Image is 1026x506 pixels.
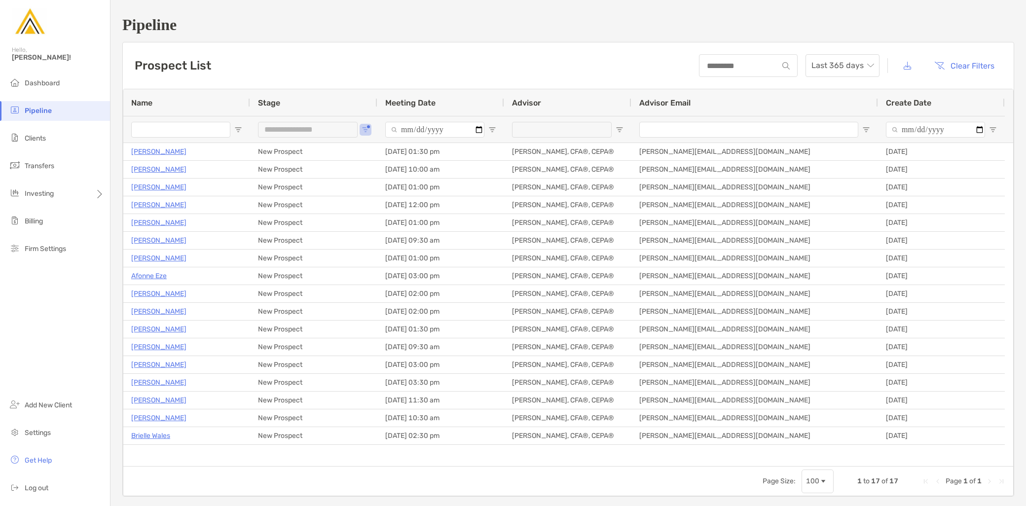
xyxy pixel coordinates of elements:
[25,134,46,143] span: Clients
[131,323,186,335] a: [PERSON_NAME]
[986,477,993,485] div: Next Page
[131,163,186,176] p: [PERSON_NAME]
[131,430,170,442] p: Brielle Wales
[631,285,878,302] div: [PERSON_NAME][EMAIL_ADDRESS][DOMAIN_NAME]
[9,454,21,466] img: get-help icon
[639,122,858,138] input: Advisor Email Filter Input
[631,214,878,231] div: [PERSON_NAME][EMAIL_ADDRESS][DOMAIN_NAME]
[131,122,230,138] input: Name Filter Input
[639,98,691,108] span: Advisor Email
[377,338,504,356] div: [DATE] 09:30 am
[9,187,21,199] img: investing icon
[25,429,51,437] span: Settings
[946,477,962,485] span: Page
[878,232,1005,249] div: [DATE]
[377,196,504,214] div: [DATE] 12:00 pm
[131,252,186,264] a: [PERSON_NAME]
[250,338,377,356] div: New Prospect
[886,98,931,108] span: Create Date
[9,132,21,144] img: clients icon
[878,427,1005,444] div: [DATE]
[131,98,152,108] span: Name
[9,398,21,410] img: add_new_client icon
[878,143,1005,160] div: [DATE]
[878,161,1005,178] div: [DATE]
[9,159,21,171] img: transfers icon
[131,199,186,211] p: [PERSON_NAME]
[131,181,186,193] p: [PERSON_NAME]
[25,162,54,170] span: Transfers
[377,409,504,427] div: [DATE] 10:30 am
[504,285,631,302] div: [PERSON_NAME], CFA®, CEPA®
[963,477,968,485] span: 1
[504,356,631,373] div: [PERSON_NAME], CFA®, CEPA®
[857,477,862,485] span: 1
[631,409,878,427] div: [PERSON_NAME][EMAIL_ADDRESS][DOMAIN_NAME]
[25,484,48,492] span: Log out
[878,321,1005,338] div: [DATE]
[871,477,880,485] span: 17
[377,374,504,391] div: [DATE] 03:30 pm
[504,179,631,196] div: [PERSON_NAME], CFA®, CEPA®
[763,477,796,485] div: Page Size:
[12,4,47,39] img: Zoe Logo
[9,76,21,88] img: dashboard icon
[250,285,377,302] div: New Prospect
[9,215,21,226] img: billing icon
[504,374,631,391] div: [PERSON_NAME], CFA®, CEPA®
[512,98,541,108] span: Advisor
[385,122,484,138] input: Meeting Date Filter Input
[878,267,1005,285] div: [DATE]
[889,477,898,485] span: 17
[377,267,504,285] div: [DATE] 03:00 pm
[631,356,878,373] div: [PERSON_NAME][EMAIL_ADDRESS][DOMAIN_NAME]
[631,161,878,178] div: [PERSON_NAME][EMAIL_ADDRESS][DOMAIN_NAME]
[377,161,504,178] div: [DATE] 10:00 am
[250,409,377,427] div: New Prospect
[878,374,1005,391] div: [DATE]
[631,250,878,267] div: [PERSON_NAME][EMAIL_ADDRESS][DOMAIN_NAME]
[504,392,631,409] div: [PERSON_NAME], CFA®, CEPA®
[504,321,631,338] div: [PERSON_NAME], CFA®, CEPA®
[878,356,1005,373] div: [DATE]
[131,288,186,300] a: [PERSON_NAME]
[250,250,377,267] div: New Prospect
[250,392,377,409] div: New Prospect
[806,477,819,485] div: 100
[878,285,1005,302] div: [DATE]
[9,481,21,493] img: logout icon
[385,98,436,108] span: Meeting Date
[250,161,377,178] div: New Prospect
[9,426,21,438] img: settings icon
[862,126,870,134] button: Open Filter Menu
[878,303,1005,320] div: [DATE]
[886,122,985,138] input: Create Date Filter Input
[504,409,631,427] div: [PERSON_NAME], CFA®, CEPA®
[377,250,504,267] div: [DATE] 01:00 pm
[250,196,377,214] div: New Prospect
[131,412,186,424] a: [PERSON_NAME]
[377,143,504,160] div: [DATE] 01:30 pm
[504,196,631,214] div: [PERSON_NAME], CFA®, CEPA®
[131,359,186,371] a: [PERSON_NAME]
[802,470,834,493] div: Page Size
[504,303,631,320] div: [PERSON_NAME], CFA®, CEPA®
[631,232,878,249] div: [PERSON_NAME][EMAIL_ADDRESS][DOMAIN_NAME]
[631,303,878,320] div: [PERSON_NAME][EMAIL_ADDRESS][DOMAIN_NAME]
[250,214,377,231] div: New Prospect
[131,376,186,389] p: [PERSON_NAME]
[131,145,186,158] a: [PERSON_NAME]
[377,285,504,302] div: [DATE] 02:00 pm
[131,394,186,406] a: [PERSON_NAME]
[131,217,186,229] a: [PERSON_NAME]
[234,126,242,134] button: Open Filter Menu
[9,242,21,254] img: firm-settings icon
[631,321,878,338] div: [PERSON_NAME][EMAIL_ADDRESS][DOMAIN_NAME]
[504,232,631,249] div: [PERSON_NAME], CFA®, CEPA®
[25,217,43,225] span: Billing
[25,456,52,465] span: Get Help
